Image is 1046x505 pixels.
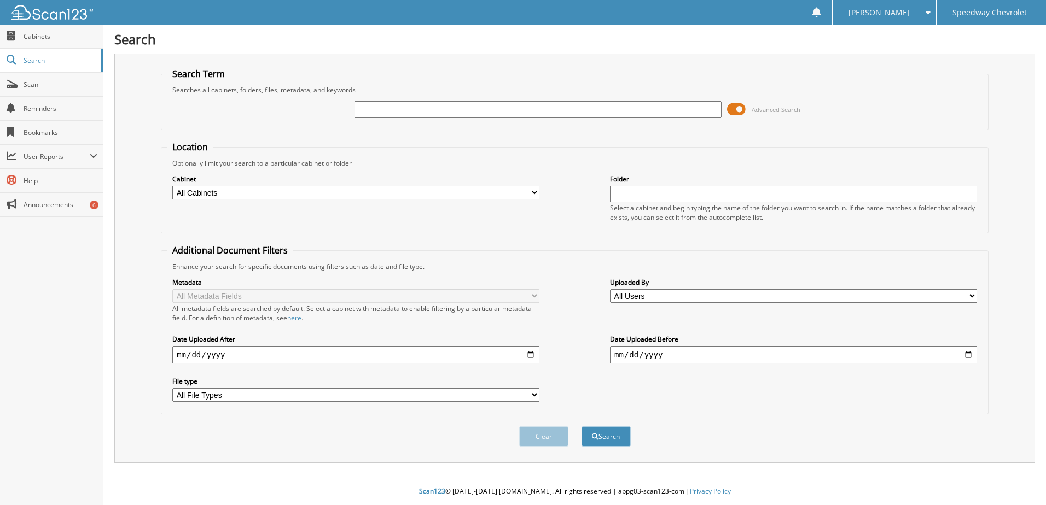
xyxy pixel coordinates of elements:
a: Privacy Policy [690,486,731,496]
label: Uploaded By [610,278,977,287]
span: Advanced Search [752,105,800,114]
span: Reminders [24,104,97,113]
button: Clear [519,426,568,447]
span: Cabinets [24,32,97,41]
span: Speedway Chevrolet [952,9,1027,16]
div: All metadata fields are searched by default. Select a cabinet with metadata to enable filtering b... [172,304,539,322]
legend: Additional Document Filters [167,244,293,256]
div: 6 [90,201,98,209]
label: Cabinet [172,174,539,184]
a: here [287,313,301,322]
span: Search [24,56,96,65]
span: [PERSON_NAME] [849,9,910,16]
button: Search [582,426,631,447]
span: Announcements [24,200,97,209]
img: scan123-logo-white.svg [11,5,93,20]
label: File type [172,377,539,386]
div: Enhance your search for specific documents using filters such as date and file type. [167,262,983,271]
input: start [172,346,539,363]
span: Help [24,176,97,185]
div: Optionally limit your search to a particular cabinet or folder [167,158,983,168]
div: Select a cabinet and begin typing the name of the folder you want to search in. If the name match... [610,203,977,222]
div: © [DATE]-[DATE] [DOMAIN_NAME]. All rights reserved | appg03-scan123-com | [103,478,1046,505]
label: Date Uploaded Before [610,334,977,344]
span: Scan123 [419,486,445,496]
legend: Search Term [167,68,230,80]
input: end [610,346,977,363]
h1: Search [114,30,1035,48]
div: Searches all cabinets, folders, files, metadata, and keywords [167,85,983,95]
span: Bookmarks [24,128,97,137]
span: User Reports [24,152,90,161]
legend: Location [167,141,213,153]
label: Folder [610,174,977,184]
label: Date Uploaded After [172,334,539,344]
span: Scan [24,80,97,89]
label: Metadata [172,278,539,287]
